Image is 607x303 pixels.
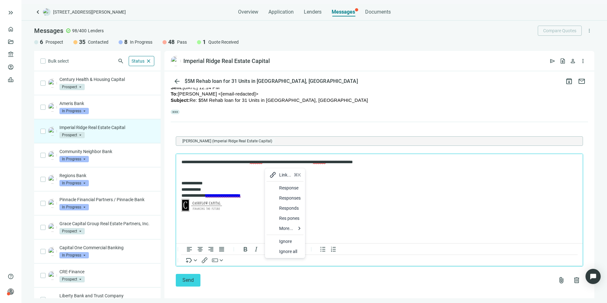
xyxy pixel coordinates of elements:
span: Quote Received [208,39,239,45]
span: archive [565,77,573,85]
p: Community Neighbor Bank [59,148,154,155]
span: Pass [177,39,187,45]
span: Status [132,59,144,64]
span: 6 [40,38,43,46]
span: delete [573,276,580,284]
span: 35 [79,38,85,46]
img: cecb763d-46b8-4b86-807d-384c4d87a776.png [48,103,57,112]
p: Regions Bank [59,172,154,179]
span: Application [268,9,294,15]
div: Ignore all [279,248,301,255]
img: c3c0463e-170e-45d3-9d39-d9bdcabb2d8e [48,79,57,88]
button: Insert/edit link [199,256,210,264]
span: mail [578,77,586,85]
button: Align center [195,245,205,253]
span: Contacted [88,39,108,45]
p: Grace Capital Group Real Estate Partners, Inc. [59,220,154,227]
button: attach_file [555,274,568,287]
button: delete [570,274,583,287]
img: c3ca3172-0736-45a5-9f6c-d6e640231ee8 [48,271,57,280]
p: Liberty Bank and Trust Company [59,293,154,299]
img: bfdbad23-6066-4a71-b994-7eba785b3ce1 [48,223,57,232]
button: Bullet list [317,245,328,253]
a: keyboard_arrow_left [34,8,42,16]
span: Prospect [59,132,85,138]
span: person [8,288,14,295]
span: account_balance [8,51,12,58]
button: Underline [261,245,272,253]
button: Justify [216,245,227,253]
div: Responses [267,193,303,203]
button: send [548,56,558,66]
span: Messages [332,9,355,15]
span: [STREET_ADDRESS][PERSON_NAME] [53,9,126,15]
button: more_vert [584,26,594,36]
span: 1 [203,38,206,46]
button: more_vert [578,56,588,66]
span: arrow_back [173,77,181,85]
button: Send [176,274,200,287]
span: request_quote [560,58,566,64]
span: more_horiz [171,110,180,114]
iframe: Rich Text Area [176,154,583,243]
div: Responds [279,204,301,212]
span: Lenders [88,28,104,34]
span: In Progress [59,156,89,162]
span: [PERSON_NAME] (Imperial Ridge Real Estate Capital) [182,138,272,144]
div: Response [267,183,303,193]
button: archive [563,75,575,88]
button: Numbered list [328,245,339,253]
div: Responds [267,203,303,213]
button: Compare Quotes [538,26,582,36]
div: $5M Rehab loan for 31 Units in [GEOGRAPHIC_DATA], [GEOGRAPHIC_DATA] [183,78,359,84]
p: Pinnacle Financial Partners / Pinnacle Bank [59,196,154,203]
span: 98/400 [72,28,87,34]
span: attach_file [558,276,565,284]
span: close [146,58,151,64]
span: more_vert [586,28,592,34]
span: help [8,273,14,280]
button: person [568,56,578,66]
p: Century Health & Housing Capital [59,76,154,83]
button: mail [575,75,588,88]
span: In Progress [59,204,89,210]
span: Prospect [59,84,85,90]
span: Bulk select [48,58,69,65]
span: In Progress [130,39,152,45]
div: Link... [267,170,303,180]
img: bb4ebb4b-2c2c-4e07-87d8-c65d4623106c [48,199,57,208]
button: Bold [240,245,251,253]
span: send [549,58,556,64]
span: 48 [168,38,175,46]
div: Open Intercom Messenger [586,269,601,284]
span: Send [182,277,194,283]
button: keyboard_double_arrow_right [7,9,15,16]
span: 8 [124,38,127,46]
div: Ignore [267,236,303,246]
div: Res pones [279,214,301,222]
div: More... [267,223,303,233]
p: CRE-Finance [59,269,154,275]
img: deal-logo [43,8,51,16]
div: Responses [279,194,301,202]
span: Prospect [59,228,85,234]
p: Ameris Bank [59,100,154,107]
span: check_circle [66,28,71,33]
div: Imperial Ridge Real Estate Capital [183,57,270,65]
span: search [118,58,124,64]
img: b98f4969-6740-46a2-928b-79a0c55ba364 [48,151,57,160]
div: Ignore all [267,246,303,257]
span: person [570,58,576,64]
img: c07615a9-6947-4b86-b81a-90c7b5606308.png [48,175,57,184]
span: more_vert [580,58,586,64]
span: Overview [238,9,258,15]
span: Prospect [46,39,63,45]
div: Link... [279,171,291,179]
p: Imperial Ridge Real Estate Capital [59,124,154,131]
button: Align left [184,245,195,253]
span: Documents [365,9,391,15]
p: Capital One Commercial Banking [59,244,154,251]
